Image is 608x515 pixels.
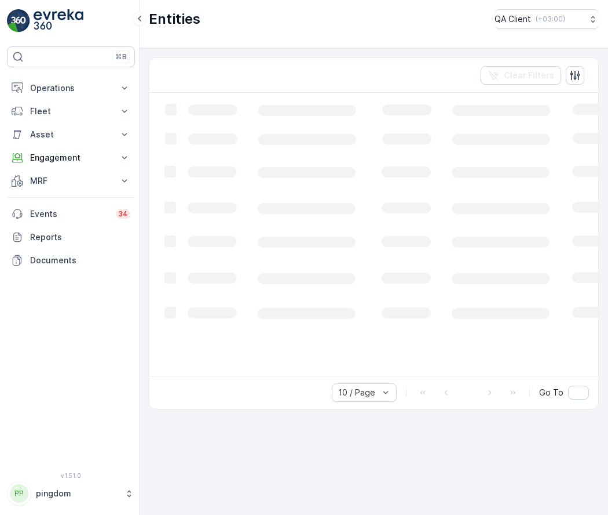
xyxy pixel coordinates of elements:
[7,123,135,146] button: Asset
[36,488,119,499] p: pingdom
[30,255,130,266] p: Documents
[30,152,112,164] p: Engagement
[149,10,200,28] p: Entities
[7,226,135,249] a: Reports
[30,129,112,140] p: Asset
[30,231,130,243] p: Reports
[7,146,135,169] button: Engagement
[539,387,563,398] span: Go To
[118,209,128,219] p: 34
[10,484,28,503] div: PP
[495,9,599,29] button: QA Client(+03:00)
[7,77,135,100] button: Operations
[30,175,112,187] p: MRF
[7,9,30,32] img: logo
[7,100,135,123] button: Fleet
[30,106,112,117] p: Fleet
[34,9,83,32] img: logo_light-DOdMpM7g.png
[115,52,127,61] p: ⌘B
[7,472,135,479] span: v 1.51.0
[7,249,135,272] a: Documents
[481,66,561,85] button: Clear Filters
[7,202,135,226] a: Events34
[495,13,531,25] p: QA Client
[30,208,109,220] p: Events
[7,169,135,193] button: MRF
[30,82,112,94] p: Operations
[7,481,135,506] button: PPpingdom
[536,14,565,24] p: ( +03:00 )
[504,70,554,81] p: Clear Filters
